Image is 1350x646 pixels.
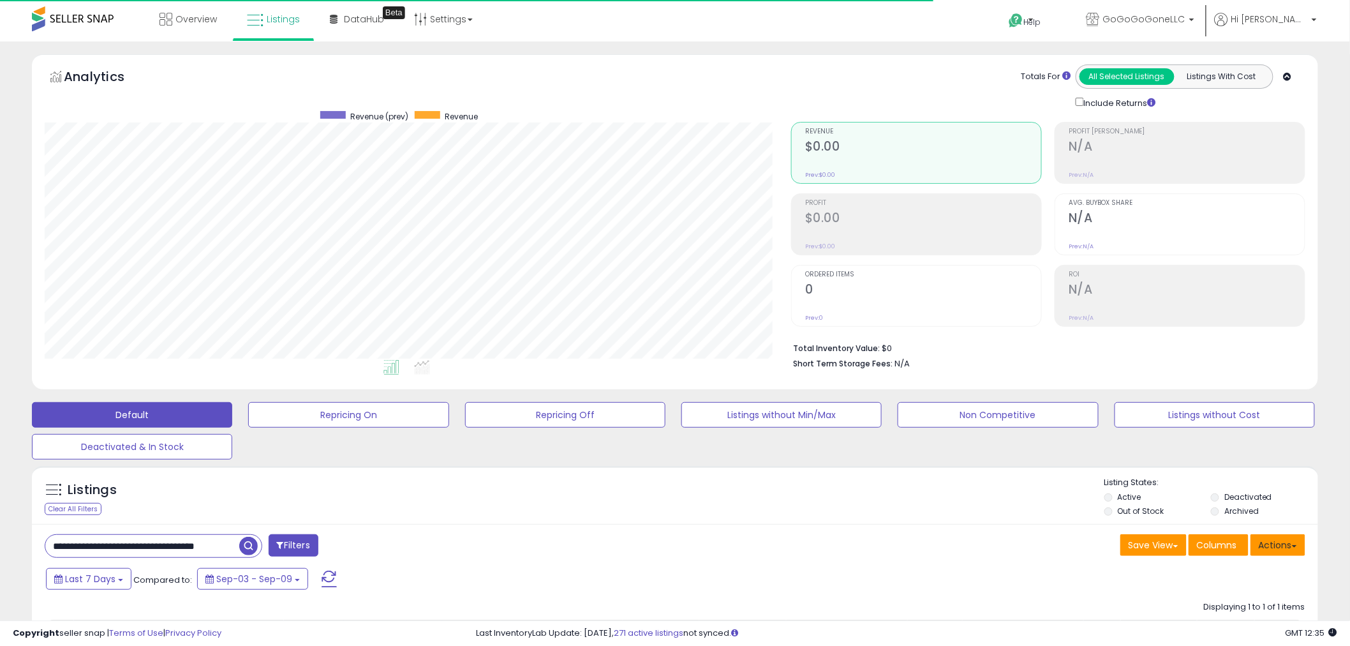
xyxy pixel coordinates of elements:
span: Revenue (prev) [350,111,408,122]
span: Profit [805,200,1041,207]
button: Default [32,402,232,428]
span: GoGoGoGoneLLC [1103,13,1185,26]
small: Prev: $0.00 [805,171,835,179]
span: Ordered Items [805,271,1041,278]
i: Get Help [1008,13,1024,29]
h5: Analytics [64,68,149,89]
span: Sep-03 - Sep-09 [216,573,292,585]
button: Last 7 Days [46,568,131,590]
div: Clear All Filters [45,503,101,515]
a: Hi [PERSON_NAME] [1215,13,1317,41]
span: Listings [267,13,300,26]
button: Listings With Cost [1174,68,1269,85]
button: All Selected Listings [1079,68,1175,85]
span: 2025-09-17 12:35 GMT [1286,627,1337,639]
button: Columns [1189,534,1249,556]
button: Deactivated & In Stock [32,434,232,460]
span: DataHub [344,13,384,26]
div: seller snap | | [13,627,221,640]
div: Last InventoryLab Update: [DATE], not synced. [477,627,1337,640]
h2: N/A [1069,211,1305,228]
span: N/A [894,357,910,370]
div: Totals For [1021,71,1071,83]
span: Compared to: [133,574,192,586]
button: Listings without Cost [1115,402,1315,428]
button: Actions [1250,534,1305,556]
div: Tooltip anchor [383,6,405,19]
button: Save View [1120,534,1187,556]
b: Total Inventory Value: [793,343,880,354]
span: Help [1024,17,1041,27]
h2: 0 [805,282,1041,299]
a: 271 active listings [614,627,684,639]
button: Sep-03 - Sep-09 [197,568,308,590]
h2: N/A [1069,139,1305,156]
b: Short Term Storage Fees: [793,358,893,369]
small: Prev: $0.00 [805,243,835,250]
h5: Listings [68,481,117,499]
h2: $0.00 [805,139,1041,156]
span: Overview [175,13,217,26]
button: Non Competitive [898,402,1098,428]
small: Prev: N/A [1069,171,1094,179]
span: Profit [PERSON_NAME] [1069,128,1305,135]
button: Repricing On [248,402,449,428]
label: Deactivated [1224,492,1272,502]
span: Avg. Buybox Share [1069,200,1305,207]
li: $0 [793,340,1296,355]
p: Listing States: [1104,477,1318,489]
label: Active [1118,492,1141,502]
span: Columns [1197,539,1237,552]
h2: $0.00 [805,211,1041,228]
button: Filters [269,534,318,557]
small: Prev: 0 [805,314,823,322]
a: Terms of Use [109,627,163,639]
strong: Copyright [13,627,59,639]
small: Prev: N/A [1069,243,1094,250]
h2: N/A [1069,282,1305,299]
label: Archived [1224,506,1259,516]
small: Prev: N/A [1069,314,1094,322]
span: Hi [PERSON_NAME] [1231,13,1308,26]
span: ROI [1069,271,1305,278]
a: Privacy Policy [165,627,221,639]
span: Last 7 Days [65,573,115,585]
div: Include Returns [1066,95,1171,109]
button: Listings without Min/Max [681,402,882,428]
span: Revenue [805,128,1041,135]
label: Out of Stock [1118,506,1164,516]
a: Help [998,3,1066,41]
div: Displaying 1 to 1 of 1 items [1204,601,1305,613]
span: Revenue [445,111,478,122]
button: Repricing Off [465,402,665,428]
